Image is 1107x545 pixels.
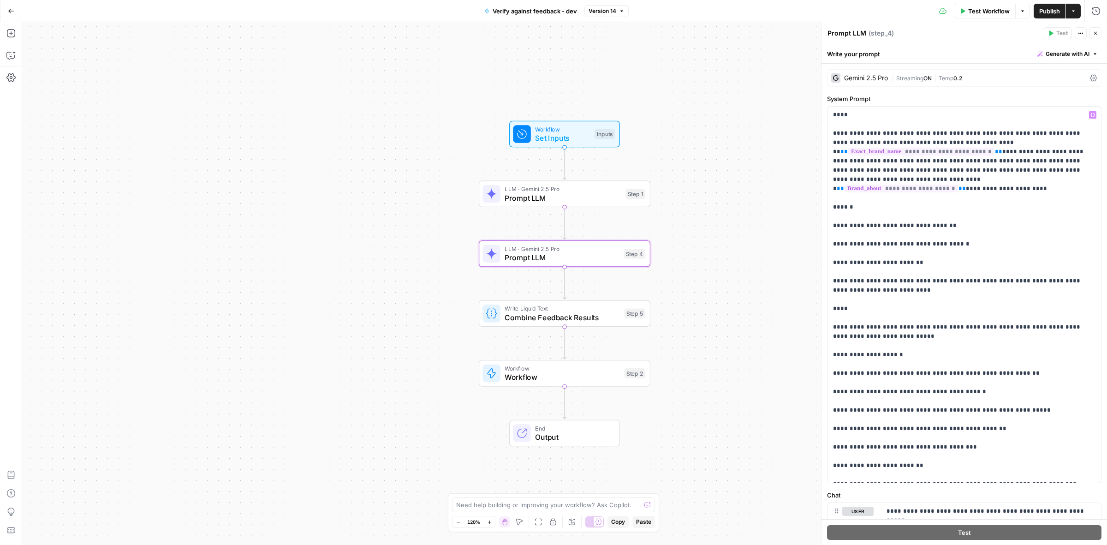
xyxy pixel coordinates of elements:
[479,4,583,18] button: Verify against feedback - dev
[563,267,566,299] g: Edge from step_4 to step_5
[827,491,1101,500] label: Chat
[589,7,616,15] span: Version 14
[505,185,621,193] span: LLM · Gemini 2.5 Pro
[1056,29,1068,37] span: Test
[939,75,953,82] span: Temp
[535,125,590,133] span: Workflow
[968,6,1010,16] span: Test Workflow
[493,6,577,16] span: Verify against feedback - dev
[467,518,480,526] span: 120%
[505,252,619,263] span: Prompt LLM
[827,525,1101,539] button: Test
[563,327,566,359] g: Edge from step_5 to step_2
[636,518,651,526] span: Paste
[479,360,650,387] div: WorkflowWorkflowStep 2
[625,189,645,199] div: Step 1
[535,132,590,144] span: Set Inputs
[842,507,874,516] button: user
[535,424,610,432] span: End
[505,364,620,373] span: Workflow
[953,75,962,82] span: 0.2
[954,4,1015,18] button: Test Workflow
[821,44,1107,63] div: Write your prompt
[505,371,620,383] span: Workflow
[892,73,896,82] span: |
[1034,48,1101,60] button: Generate with AI
[563,148,566,180] g: Edge from start to step_1
[624,249,645,259] div: Step 4
[563,387,566,419] g: Edge from step_2 to end
[479,180,650,207] div: LLM · Gemini 2.5 ProPrompt LLMStep 1
[1044,27,1072,39] button: Test
[584,5,629,17] button: Version 14
[505,244,619,253] span: LLM · Gemini 2.5 Pro
[827,29,866,38] textarea: Prompt LLM
[595,129,615,139] div: Inputs
[479,240,650,267] div: LLM · Gemini 2.5 ProPrompt LLMStep 4
[923,75,932,82] span: ON
[479,300,650,327] div: Write Liquid TextCombine Feedback ResultsStep 5
[505,312,620,323] span: Combine Feedback Results
[563,208,566,240] g: Edge from step_1 to step_4
[1039,6,1060,16] span: Publish
[607,516,629,528] button: Copy
[625,309,646,319] div: Step 5
[535,431,610,443] span: Output
[479,121,650,148] div: WorkflowSet InputsInputs
[827,94,1101,103] label: System Prompt
[896,75,923,82] span: Streaming
[479,420,650,447] div: EndOutput
[844,75,888,81] div: Gemini 2.5 Pro
[632,516,655,528] button: Paste
[1034,4,1065,18] button: Publish
[958,527,971,537] span: Test
[625,368,646,378] div: Step 2
[505,192,621,204] span: Prompt LLM
[1046,50,1089,58] span: Generate with AI
[505,304,620,313] span: Write Liquid Text
[869,29,894,38] span: ( step_4 )
[611,518,625,526] span: Copy
[932,73,939,82] span: |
